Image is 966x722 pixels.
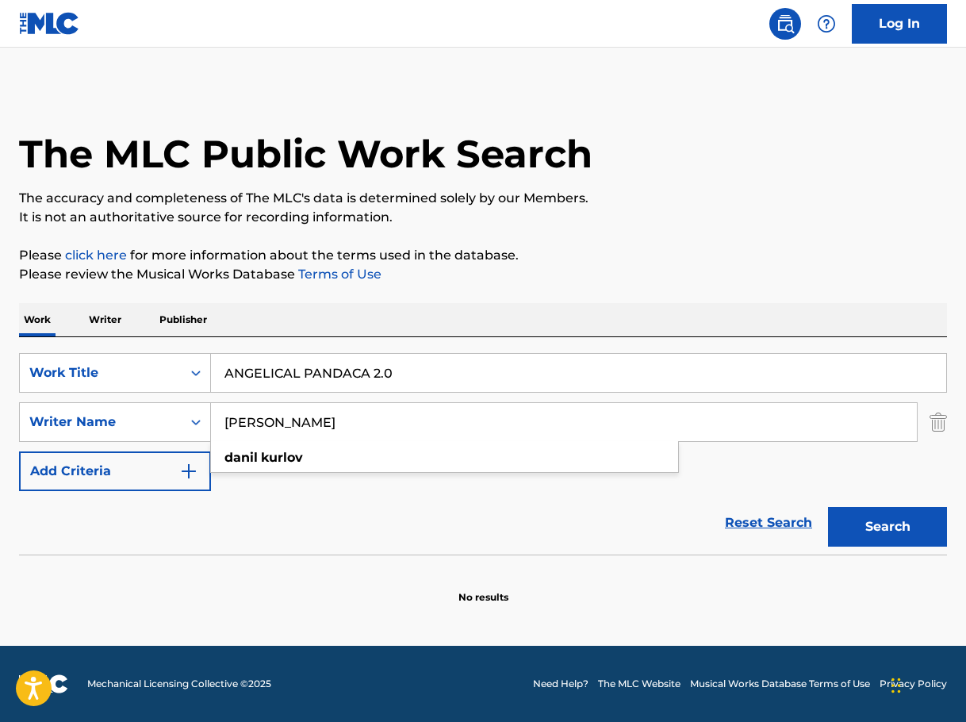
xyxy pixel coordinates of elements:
a: Need Help? [533,677,588,691]
a: Terms of Use [295,267,381,282]
p: Please review the Musical Works Database [19,265,947,284]
p: Writer [84,303,126,336]
a: Public Search [769,8,801,40]
a: Musical Works Database Terms of Use [690,677,870,691]
span: Mechanical Licensing Collective © 2025 [87,677,271,691]
iframe: Chat Widget [887,646,966,722]
img: logo [19,674,68,693]
p: Work [19,303,56,336]
a: The MLC Website [598,677,680,691]
strong: kurlov [261,450,303,465]
h1: The MLC Public Work Search [19,130,592,178]
img: MLC Logo [19,12,80,35]
img: search [776,14,795,33]
img: 9d2ae6d4665cec9f34b9.svg [179,462,198,481]
a: Privacy Policy [880,677,947,691]
div: Work Title [29,363,172,382]
a: Reset Search [717,505,820,540]
img: Delete Criterion [930,402,947,442]
strong: danil [224,450,258,465]
a: click here [65,248,127,263]
div: Drag [891,662,901,709]
button: Search [828,507,947,547]
form: Search Form [19,353,947,555]
img: help [817,14,836,33]
p: Publisher [155,303,212,336]
p: No results [458,571,508,605]
p: Please for more information about the terms used in the database. [19,246,947,265]
div: Writer Name [29,413,172,432]
p: The accuracy and completeness of The MLC's data is determined solely by our Members. [19,189,947,208]
a: Log In [852,4,947,44]
div: Help [811,8,842,40]
button: Add Criteria [19,451,211,491]
p: It is not an authoritative source for recording information. [19,208,947,227]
